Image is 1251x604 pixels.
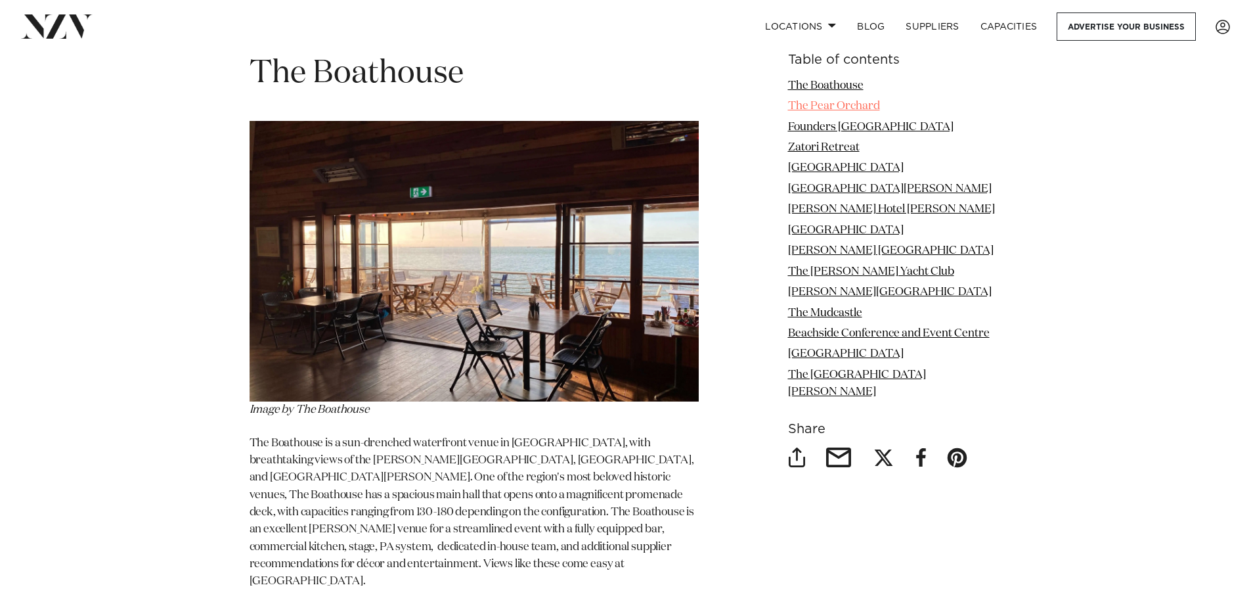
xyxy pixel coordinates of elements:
[788,369,926,398] a: The [GEOGRAPHIC_DATA][PERSON_NAME]
[788,349,904,360] a: [GEOGRAPHIC_DATA]
[788,101,880,112] a: The Pear Orchard
[21,14,93,38] img: nzv-logo.png
[788,246,994,257] a: [PERSON_NAME] [GEOGRAPHIC_DATA]
[788,423,1002,436] h6: Share
[788,287,992,298] a: [PERSON_NAME][GEOGRAPHIC_DATA]
[788,266,954,277] a: The [PERSON_NAME] Yacht Club
[788,122,954,133] a: Founders [GEOGRAPHIC_DATA]
[755,12,846,41] a: Locations
[895,12,969,41] a: SUPPLIERS
[788,225,904,236] a: [GEOGRAPHIC_DATA]
[788,142,860,153] a: Zatori Retreat
[970,12,1048,41] a: Capacities
[788,183,992,195] a: [GEOGRAPHIC_DATA][PERSON_NAME]
[1057,12,1196,41] a: Advertise your business
[788,80,864,91] a: The Boathouse
[250,58,464,89] span: The Boathouse
[788,328,990,339] a: Beachside Conference and Event Centre
[250,404,370,415] span: Image by The Boathouse
[846,12,895,41] a: BLOG
[788,204,995,216] a: [PERSON_NAME] Hotel [PERSON_NAME]
[788,163,904,174] a: [GEOGRAPHIC_DATA]
[788,308,862,319] a: The Mudcastle
[788,53,1002,67] h6: Table of contents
